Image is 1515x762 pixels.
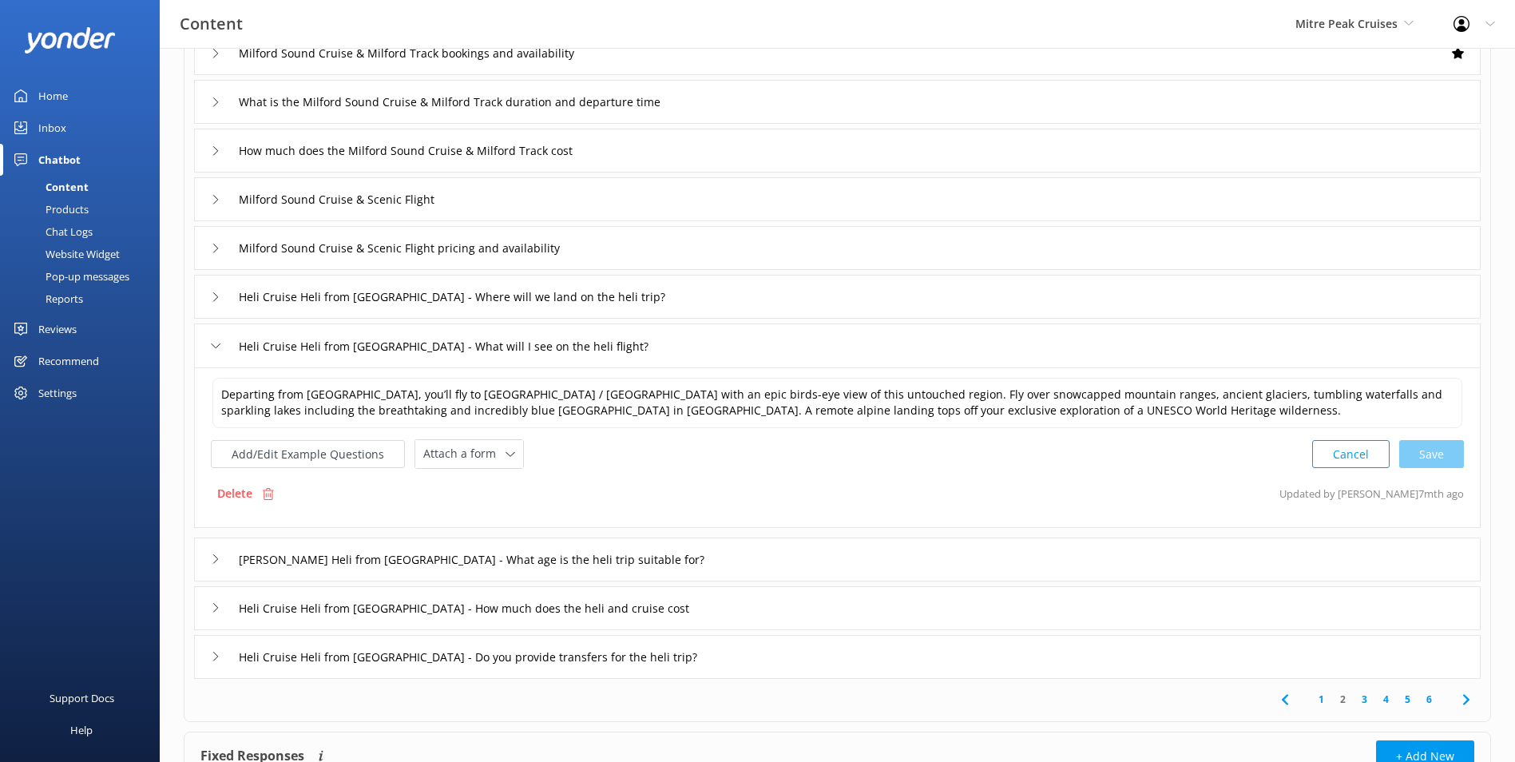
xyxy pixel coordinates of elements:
a: 4 [1375,692,1397,707]
a: Website Widget [10,243,160,265]
button: Cancel [1312,440,1390,468]
a: Content [10,176,160,198]
div: Chatbot [38,144,81,176]
a: Chat Logs [10,220,160,243]
div: Content [10,176,89,198]
span: Attach a form [423,445,506,462]
div: Reviews [38,313,77,345]
div: Pop-up messages [10,265,129,288]
div: Reports [10,288,83,310]
div: Settings [38,377,77,409]
p: Updated by [PERSON_NAME] 7mth ago [1279,478,1464,509]
button: Add/Edit Example Questions [211,440,405,468]
a: 5 [1397,692,1418,707]
a: 1 [1311,692,1332,707]
div: Support Docs [50,682,114,714]
a: 6 [1418,692,1440,707]
span: Mitre Peak Cruises [1295,16,1398,31]
div: Help [70,714,93,746]
textarea: Departing from [GEOGRAPHIC_DATA], you’ll fly to [GEOGRAPHIC_DATA] / [GEOGRAPHIC_DATA] with an epi... [212,378,1462,428]
div: Products [10,198,89,220]
a: Products [10,198,160,220]
div: Home [38,80,68,112]
img: yonder-white-logo.png [24,27,116,54]
a: 2 [1332,692,1354,707]
h3: Content [180,11,243,37]
div: Recommend [38,345,99,377]
p: Delete [217,485,252,502]
div: Inbox [38,112,66,144]
a: 3 [1354,692,1375,707]
div: Chat Logs [10,220,93,243]
a: Pop-up messages [10,265,160,288]
a: Reports [10,288,160,310]
div: Website Widget [10,243,120,265]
